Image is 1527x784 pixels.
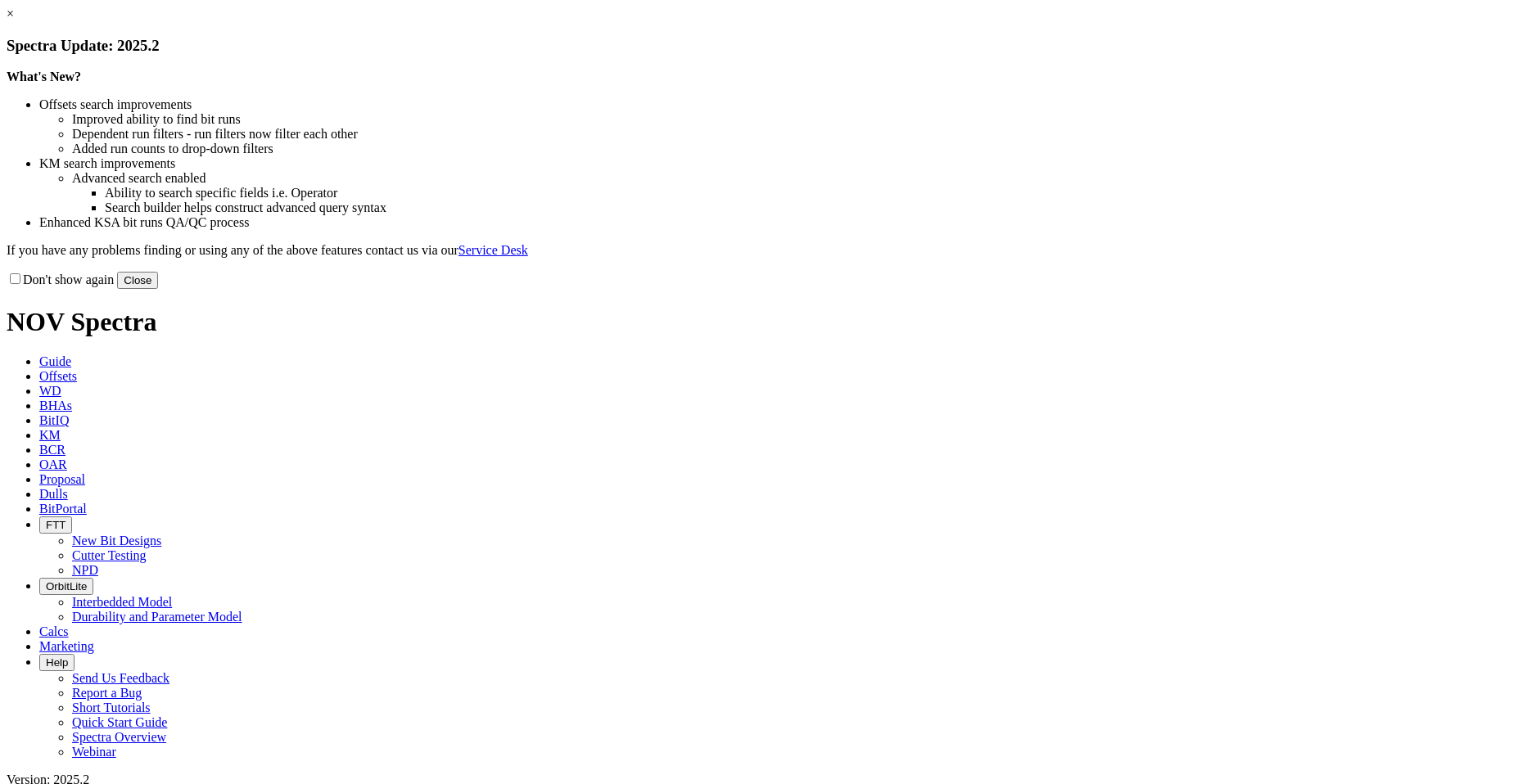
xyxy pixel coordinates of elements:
[39,624,69,638] span: Calcs
[39,399,72,412] span: BHAs
[72,701,151,714] a: Short Tutorials
[39,639,94,653] span: Marketing
[72,715,167,729] a: Quick Start Guide
[117,272,158,289] button: Close
[72,563,98,577] a: NPD
[72,534,161,547] a: New Bit Designs
[7,37,1520,55] h3: Spectra Update: 2025.2
[7,243,1520,258] p: If you have any problems finding or using any of the above features contact us via our
[39,384,61,398] span: WD
[39,369,77,383] span: Offsets
[72,671,169,685] a: Send Us Feedback
[105,201,1520,215] li: Search builder helps construct advanced query syntax
[72,686,142,700] a: Report a Bug
[72,142,1520,156] li: Added run counts to drop-down filters
[39,413,69,427] span: BitIQ
[72,171,1520,186] li: Advanced search enabled
[7,7,14,20] a: ×
[72,745,116,759] a: Webinar
[72,595,172,609] a: Interbedded Model
[39,502,87,516] span: BitPortal
[7,307,1520,337] h1: NOV Spectra
[39,215,1520,230] li: Enhanced KSA bit runs QA/QC process
[39,156,1520,171] li: KM search improvements
[459,243,528,257] a: Service Desk
[72,730,166,744] a: Spectra Overview
[72,610,242,624] a: Durability and Parameter Model
[10,273,20,284] input: Don't show again
[39,472,85,486] span: Proposal
[46,519,66,531] span: FTT
[72,127,1520,142] li: Dependent run filters - run filters now filter each other
[39,428,61,442] span: KM
[46,656,68,669] span: Help
[39,354,71,368] span: Guide
[72,548,147,562] a: Cutter Testing
[72,112,1520,127] li: Improved ability to find bit runs
[39,443,66,457] span: BCR
[39,457,67,471] span: OAR
[39,487,68,501] span: Dulls
[39,97,1520,112] li: Offsets search improvements
[7,70,81,83] strong: What's New?
[105,186,1520,201] li: Ability to search specific fields i.e. Operator
[7,273,114,286] label: Don't show again
[46,580,87,593] span: OrbitLite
